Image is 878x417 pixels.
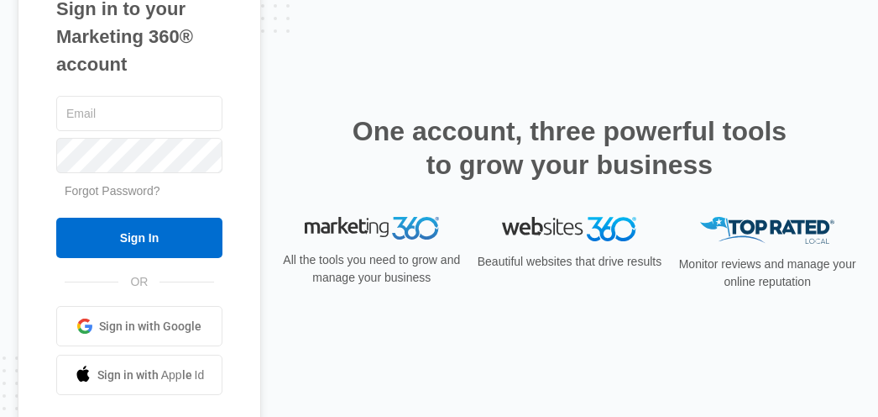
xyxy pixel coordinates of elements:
span: OR [118,273,159,291]
a: Sign in with Google [56,306,222,346]
img: Websites 360 [502,217,636,241]
p: Beautiful websites that drive results [477,253,663,271]
p: All the tools you need to grow and manage your business [279,251,465,287]
a: Forgot Password? [65,184,160,198]
img: Marketing 360 [305,217,439,240]
a: Sign in with Apple Id [56,355,222,395]
img: Top Rated Local [700,217,834,245]
input: Email [56,96,222,131]
input: Sign In [56,218,222,258]
span: Sign in with Google [99,318,201,335]
span: Sign in with Apple Id [97,367,205,384]
h2: One account, three powerful tools to grow your business [347,114,792,182]
p: Monitor reviews and manage your online reputation [674,256,860,291]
